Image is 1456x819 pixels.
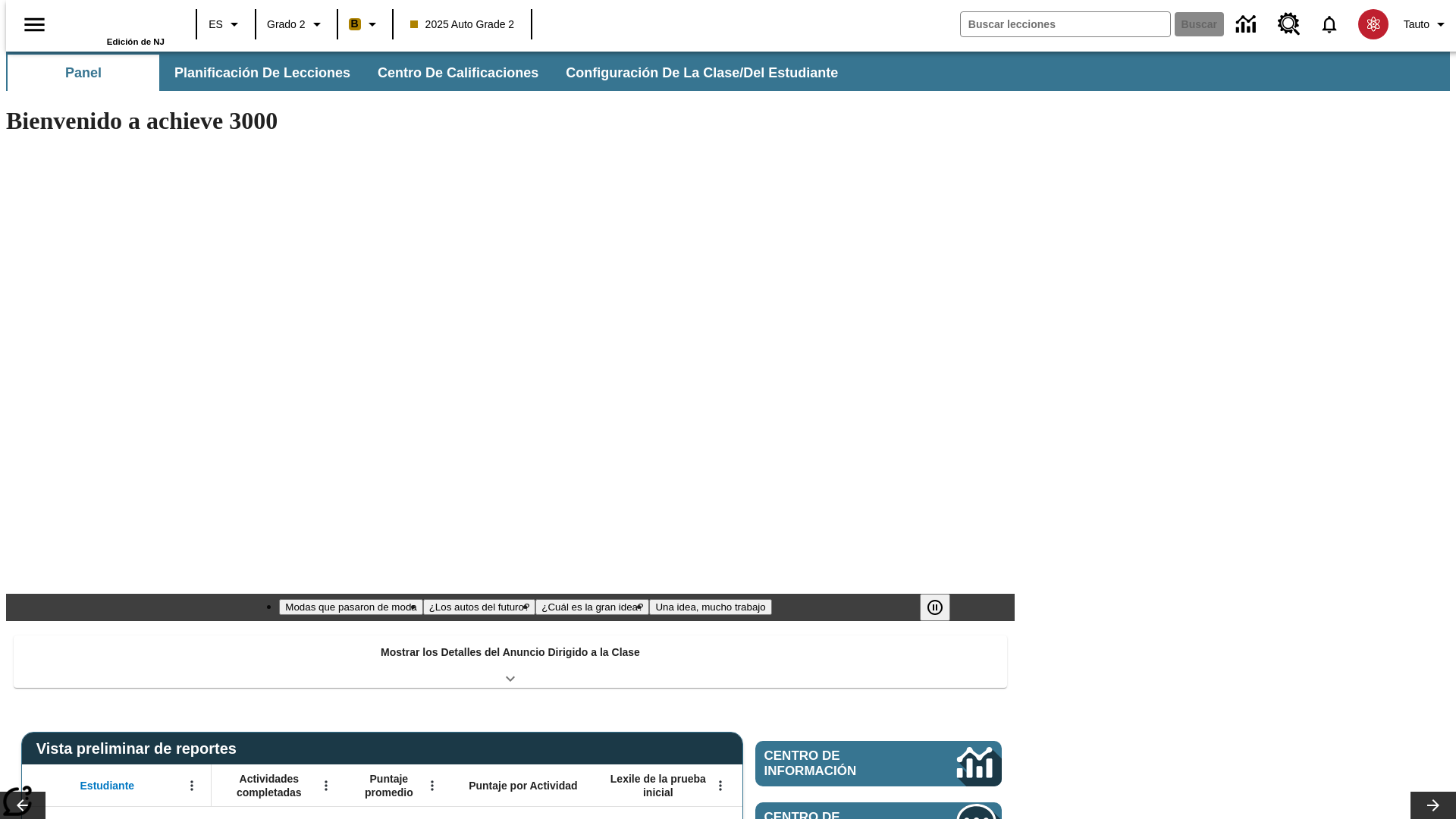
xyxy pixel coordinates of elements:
[1349,5,1398,44] button: Escoja un nuevo avatar
[6,52,1450,91] div: Subbarra de navegación
[566,64,838,82] span: Configuración de la clase/del estudiante
[1227,4,1269,45] a: Centro de información
[107,37,165,46] span: Edición de NJ
[1404,17,1429,33] span: Tauto
[1310,5,1349,44] a: Notificaciones
[920,594,950,621] button: Pausar
[920,594,965,621] div: Pausar
[554,55,850,91] button: Configuración de la clase/del estudiante
[219,772,319,799] span: Actividades completadas
[709,774,732,797] button: Abrir menú
[279,599,422,615] button: Diapositiva 1 Modas que pasaron de moda
[66,5,165,46] div: Portada
[351,14,359,33] span: B
[381,645,640,661] p: Mostrar los Detalles del Anuncio Dirigido a la Clase
[180,774,203,797] button: Abrir menú
[378,64,538,82] span: Centro de calificaciones
[366,55,551,91] button: Centro de calificaciones
[65,64,102,82] span: Panel
[421,774,444,797] button: Abrir menú
[649,599,771,615] button: Diapositiva 4 Una idea, mucho trabajo
[1410,792,1456,819] button: Carrusel de lecciones, seguir
[1398,11,1456,38] button: Perfil/Configuración
[6,55,852,91] div: Subbarra de navegación
[174,64,350,82] span: Planificación de lecciones
[36,740,244,758] span: Vista preliminar de reportes
[961,12,1170,36] input: Buscar campo
[353,772,425,799] span: Puntaje promedio
[209,17,223,33] span: ES
[80,779,135,792] span: Estudiante
[755,741,1002,786] a: Centro de información
[6,107,1015,135] h1: Bienvenido a achieve 3000
[410,17,515,33] span: 2025 Auto Grade 2
[315,774,337,797] button: Abrir menú
[1358,9,1389,39] img: avatar image
[469,779,577,792] span: Puntaje por Actividad
[14,635,1007,688] div: Mostrar los Detalles del Anuncio Dirigido a la Clase
[603,772,714,799] span: Lexile de la prueba inicial
[343,11,388,38] button: Boost El color de la clase es anaranjado claro. Cambiar el color de la clase.
[202,11,250,38] button: Lenguaje: ES, Selecciona un idioma
[535,599,649,615] button: Diapositiva 3 ¿Cuál es la gran idea?
[162,55,362,91] button: Planificación de lecciones
[267,17,306,33] span: Grado 2
[12,2,57,47] button: Abrir el menú lateral
[8,55,159,91] button: Panel
[66,7,165,37] a: Portada
[1269,4,1310,45] a: Centro de recursos, Se abrirá en una pestaña nueva.
[423,599,536,615] button: Diapositiva 2 ¿Los autos del futuro?
[261,11,332,38] button: Grado: Grado 2, Elige un grado
[764,748,906,779] span: Centro de información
